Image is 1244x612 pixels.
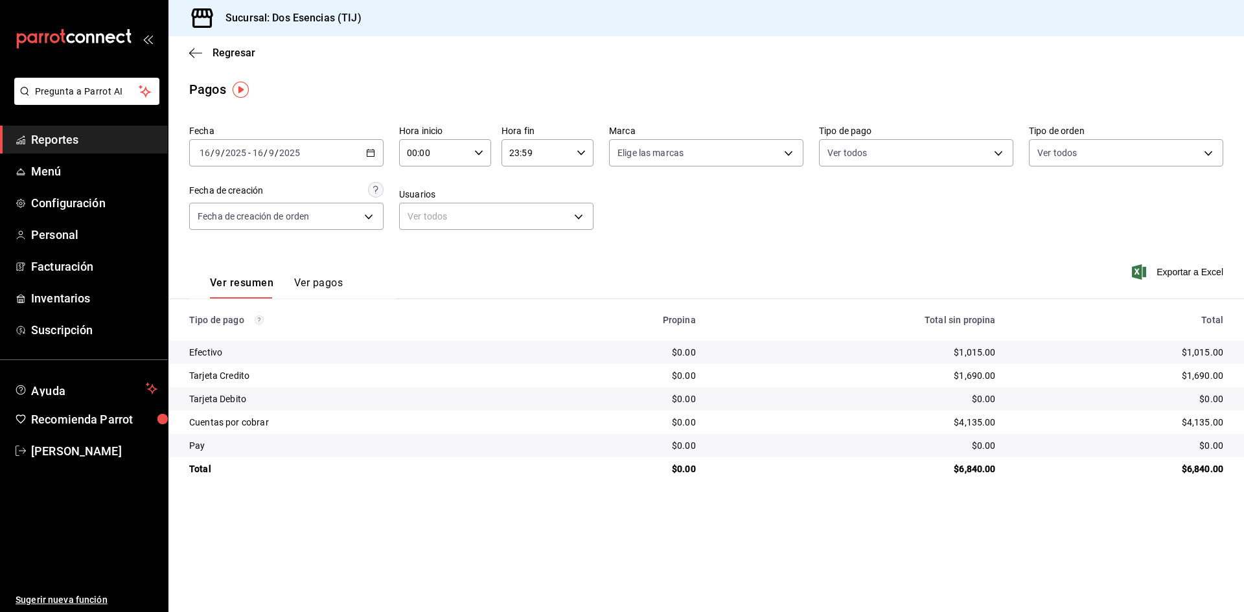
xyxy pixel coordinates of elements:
span: Configuración [31,194,157,212]
span: Ver todos [1037,146,1077,159]
span: - [248,148,251,158]
div: Efectivo [189,346,520,359]
div: Pagos [189,80,226,99]
input: ---- [279,148,301,158]
span: Recomienda Parrot [31,411,157,428]
span: / [275,148,279,158]
div: Tarjeta Credito [189,369,520,382]
span: / [221,148,225,158]
div: $0.00 [1017,439,1223,452]
div: $1,015.00 [717,346,996,359]
div: Tarjeta Debito [189,392,520,405]
span: Facturación [31,258,157,275]
button: Regresar [189,47,255,59]
label: Usuarios [399,190,593,199]
label: Tipo de orden [1029,126,1223,135]
label: Tipo de pago [819,126,1013,135]
label: Fecha [189,126,384,135]
div: $0.00 [717,439,996,452]
button: Pregunta a Parrot AI [14,78,159,105]
label: Hora inicio [399,126,491,135]
span: Pregunta a Parrot AI [35,85,139,98]
div: navigation tabs [210,277,343,299]
div: Fecha de creación [189,184,263,198]
div: $4,135.00 [1017,416,1223,429]
div: $0.00 [540,439,696,452]
button: Exportar a Excel [1135,264,1223,280]
input: -- [252,148,264,158]
span: Ver todos [827,146,867,159]
svg: Los pagos realizados con Pay y otras terminales son montos brutos. [255,315,264,324]
div: Tipo de pago [189,315,520,325]
label: Hora fin [501,126,593,135]
input: -- [214,148,221,158]
label: Marca [609,126,803,135]
span: Reportes [31,131,157,148]
span: Personal [31,226,157,244]
button: open_drawer_menu [143,34,153,44]
h3: Sucursal: Dos Esencias (TIJ) [215,10,362,26]
div: $0.00 [540,369,696,382]
span: Regresar [213,47,255,59]
div: $6,840.00 [1017,462,1223,475]
div: Ver todos [399,203,593,230]
span: / [264,148,268,158]
div: Propina [540,315,696,325]
span: Elige las marcas [617,146,684,159]
span: [PERSON_NAME] [31,442,157,460]
input: -- [268,148,275,158]
div: Total [189,462,520,475]
span: Inventarios [31,289,157,307]
img: Tooltip marker [233,82,249,98]
span: Fecha de creación de orden [198,210,309,223]
span: Ayuda [31,381,141,396]
span: Suscripción [31,321,157,339]
div: Cuentas por cobrar [189,416,520,429]
div: Pay [189,439,520,452]
div: $0.00 [717,392,996,405]
input: -- [199,148,211,158]
span: Sugerir nueva función [16,593,157,607]
input: ---- [225,148,247,158]
div: $4,135.00 [717,416,996,429]
span: Menú [31,163,157,180]
a: Pregunta a Parrot AI [9,94,159,108]
div: $0.00 [540,346,696,359]
div: $0.00 [540,392,696,405]
div: $1,015.00 [1017,346,1223,359]
div: $0.00 [540,416,696,429]
div: $6,840.00 [717,462,996,475]
div: $1,690.00 [717,369,996,382]
div: Total sin propina [717,315,996,325]
div: Total [1017,315,1223,325]
div: $0.00 [1017,392,1223,405]
span: / [211,148,214,158]
div: $1,690.00 [1017,369,1223,382]
div: $0.00 [540,462,696,475]
button: Ver resumen [210,277,273,299]
button: Ver pagos [294,277,343,299]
